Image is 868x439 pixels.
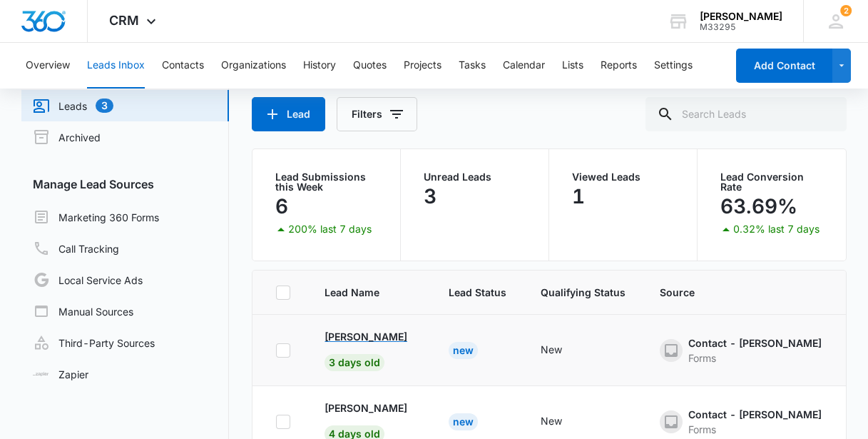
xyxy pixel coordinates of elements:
[87,43,145,89] button: Leads Inbox
[33,128,101,146] a: Archived
[720,195,797,218] p: 63.69%
[449,342,478,359] div: New
[26,43,70,89] button: Overview
[700,11,782,22] div: account name
[33,271,143,288] a: Local Service Ads
[541,342,562,357] div: New
[660,285,822,300] span: Source
[424,172,526,182] p: Unread Leads
[337,97,417,131] button: Filters
[562,43,583,89] button: Lists
[541,413,562,428] div: New
[221,43,286,89] button: Organizations
[353,43,387,89] button: Quotes
[601,43,637,89] button: Reports
[449,413,478,430] div: New
[424,185,436,208] p: 3
[33,240,119,257] a: Call Tracking
[503,43,545,89] button: Calendar
[33,334,155,351] a: Third-Party Sources
[325,400,407,415] p: [PERSON_NAME]
[572,172,674,182] p: Viewed Leads
[325,285,414,300] span: Lead Name
[275,195,288,218] p: 6
[275,172,377,192] p: Lead Submissions this Week
[162,43,204,89] button: Contacts
[325,329,414,368] a: [PERSON_NAME]3 days old
[33,208,159,226] a: Marketing 360 Forms
[252,97,325,131] button: Lead
[303,43,336,89] button: History
[688,350,822,365] div: Forms
[33,303,133,320] a: Manual Sources
[688,407,822,422] div: Contact - [PERSON_NAME]
[449,344,478,356] a: New
[325,329,407,344] p: [PERSON_NAME]
[21,176,229,193] h3: Manage Lead Sources
[33,97,113,114] a: Leads3
[541,413,588,430] div: - - Select to Edit Field
[404,43,441,89] button: Projects
[654,43,693,89] button: Settings
[688,422,822,437] div: Forms
[459,43,486,89] button: Tasks
[541,342,588,359] div: - - Select to Edit Field
[449,415,478,428] a: New
[541,285,626,300] span: Qualifying Status
[840,5,852,16] span: 2
[840,5,852,16] div: notifications count
[325,354,384,371] span: 3 days old
[572,185,585,208] p: 1
[449,285,506,300] span: Lead Status
[33,367,88,382] a: Zapier
[645,97,847,131] input: Search Leads
[688,335,822,350] div: Contact - [PERSON_NAME]
[109,13,139,28] span: CRM
[736,49,832,83] button: Add Contact
[720,172,823,192] p: Lead Conversion Rate
[733,224,820,234] p: 0.32% last 7 days
[288,224,372,234] p: 200% last 7 days
[700,22,782,32] div: account id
